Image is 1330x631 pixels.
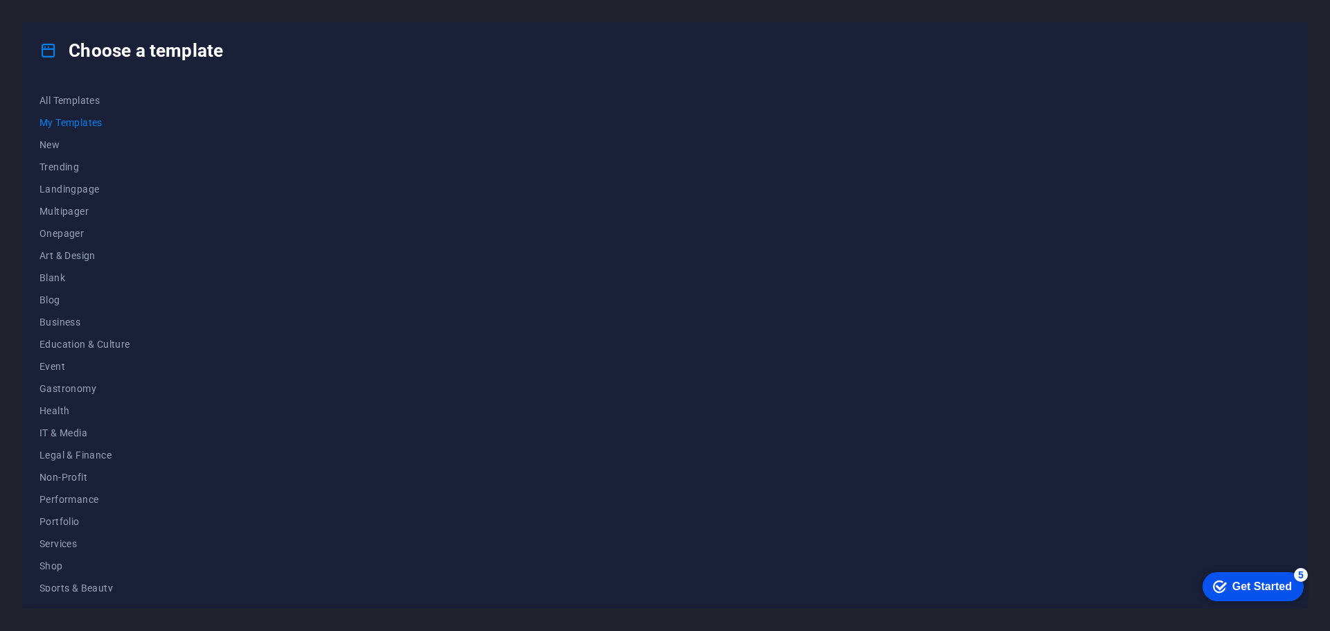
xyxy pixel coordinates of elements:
[39,355,130,377] button: Event
[39,245,130,267] button: Art & Design
[39,361,130,372] span: Event
[39,405,130,416] span: Health
[41,15,100,28] div: Get Started
[39,184,130,195] span: Landingpage
[39,89,130,112] button: All Templates
[39,272,130,283] span: Blank
[39,289,130,311] button: Blog
[39,516,130,527] span: Portfolio
[39,294,130,305] span: Blog
[39,510,130,533] button: Portfolio
[39,156,130,178] button: Trending
[39,494,130,505] span: Performance
[39,466,130,488] button: Non-Profit
[39,200,130,222] button: Multipager
[39,250,130,261] span: Art & Design
[39,339,130,350] span: Education & Culture
[39,178,130,200] button: Landingpage
[39,112,130,134] button: My Templates
[39,95,130,106] span: All Templates
[39,134,130,156] button: New
[39,206,130,217] span: Multipager
[39,222,130,245] button: Onepager
[39,400,130,422] button: Health
[103,3,116,17] div: 5
[39,139,130,150] span: New
[11,7,112,36] div: Get Started 5 items remaining, 0% complete
[39,333,130,355] button: Education & Culture
[39,444,130,466] button: Legal & Finance
[39,311,130,333] button: Business
[39,228,130,239] span: Onepager
[39,427,130,438] span: IT & Media
[39,39,223,62] h4: Choose a template
[39,117,130,128] span: My Templates
[39,383,130,394] span: Gastronomy
[39,422,130,444] button: IT & Media
[39,317,130,328] span: Business
[39,583,130,594] span: Sports & Beauty
[39,267,130,289] button: Blank
[39,450,130,461] span: Legal & Finance
[39,377,130,400] button: Gastronomy
[39,555,130,577] button: Shop
[39,538,130,549] span: Services
[39,161,130,172] span: Trending
[39,577,130,599] button: Sports & Beauty
[39,533,130,555] button: Services
[39,472,130,483] span: Non-Profit
[39,560,130,571] span: Shop
[39,488,130,510] button: Performance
